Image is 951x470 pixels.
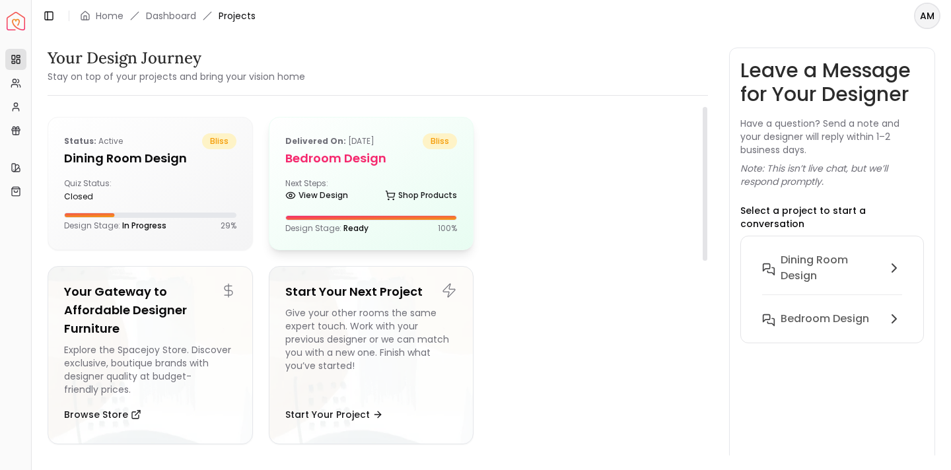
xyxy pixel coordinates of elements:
[781,252,881,284] h6: Dining Room design
[914,3,940,29] button: AM
[285,283,458,301] h5: Start Your Next Project
[285,223,369,234] p: Design Stage:
[64,343,236,396] div: Explore the Spacejoy Store. Discover exclusive, boutique brands with designer quality at budget-f...
[64,283,236,338] h5: Your Gateway to Affordable Designer Furniture
[80,9,256,22] nav: breadcrumb
[48,266,253,444] a: Your Gateway to Affordable Designer FurnitureExplore the Spacejoy Store. Discover exclusive, bout...
[740,204,924,230] p: Select a project to start a conversation
[740,117,924,156] p: Have a question? Send a note and your designer will reply within 1–2 business days.
[7,12,25,30] a: Spacejoy
[285,149,458,168] h5: Bedroom design
[64,191,145,202] div: closed
[64,178,145,202] div: Quiz Status:
[740,59,924,106] h3: Leave a Message for Your Designer
[221,220,236,231] p: 29 %
[285,306,458,396] div: Give your other rooms the same expert touch. Work with your previous designer or we can match you...
[285,133,374,149] p: [DATE]
[202,133,236,149] span: bliss
[752,247,913,306] button: Dining Room design
[7,12,25,30] img: Spacejoy Logo
[64,133,123,149] p: active
[385,186,457,205] a: Shop Products
[64,220,166,231] p: Design Stage:
[343,222,369,234] span: Ready
[423,133,457,149] span: bliss
[915,4,939,28] span: AM
[64,149,236,168] h5: Dining Room design
[48,70,305,83] small: Stay on top of your projects and bring your vision home
[64,401,141,428] button: Browse Store
[740,162,924,188] p: Note: This isn’t live chat, but we’ll respond promptly.
[146,9,196,22] a: Dashboard
[752,306,913,332] button: Bedroom design
[285,186,348,205] a: View Design
[781,311,869,327] h6: Bedroom design
[285,401,383,428] button: Start Your Project
[438,223,457,234] p: 100 %
[269,266,474,444] a: Start Your Next ProjectGive your other rooms the same expert touch. Work with your previous desig...
[219,9,256,22] span: Projects
[96,9,123,22] a: Home
[122,220,166,231] span: In Progress
[64,135,96,147] b: Status:
[285,178,458,205] div: Next Steps:
[48,48,305,69] h3: Your Design Journey
[285,135,346,147] b: Delivered on:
